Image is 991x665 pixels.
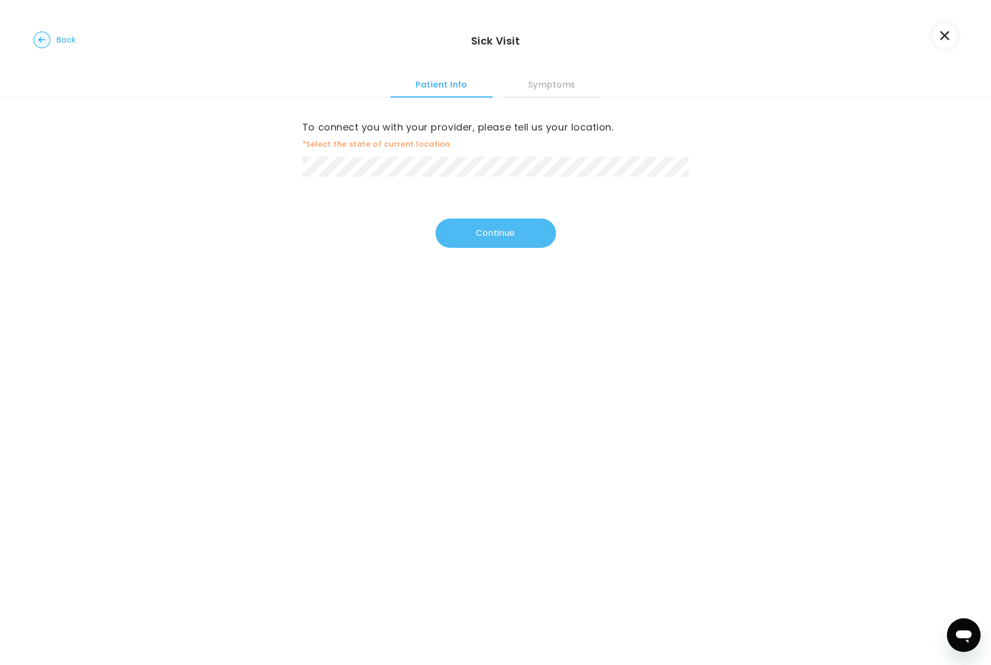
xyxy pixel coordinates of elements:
h3: Sick Visit [471,34,520,48]
button: Back [34,31,76,48]
button: Continue [435,219,556,248]
iframe: Button to launch messaging window [947,618,981,652]
button: Patient Info [390,69,493,97]
label: To connect you with your provider, please tell us your location. [302,119,689,136]
span: *Select the state of current location. [302,138,689,150]
span: Back [57,32,76,47]
button: Symptoms [503,69,601,97]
